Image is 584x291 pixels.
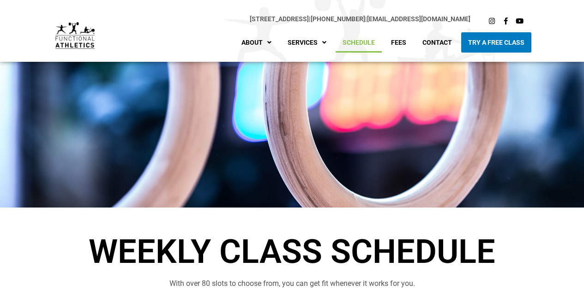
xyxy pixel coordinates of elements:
[281,32,333,53] a: Services
[384,32,413,53] a: Fees
[34,235,551,268] h1: Weekly Class Schedule
[311,15,365,23] a: [PHONE_NUMBER]
[415,32,459,53] a: Contact
[250,15,309,23] a: [STREET_ADDRESS]
[336,32,382,53] a: Schedule
[250,15,311,23] span: |
[55,22,95,49] img: default-logo
[235,32,278,53] a: About
[461,32,531,53] a: Try A Free Class
[113,14,470,24] p: |
[367,15,470,23] a: [EMAIL_ADDRESS][DOMAIN_NAME]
